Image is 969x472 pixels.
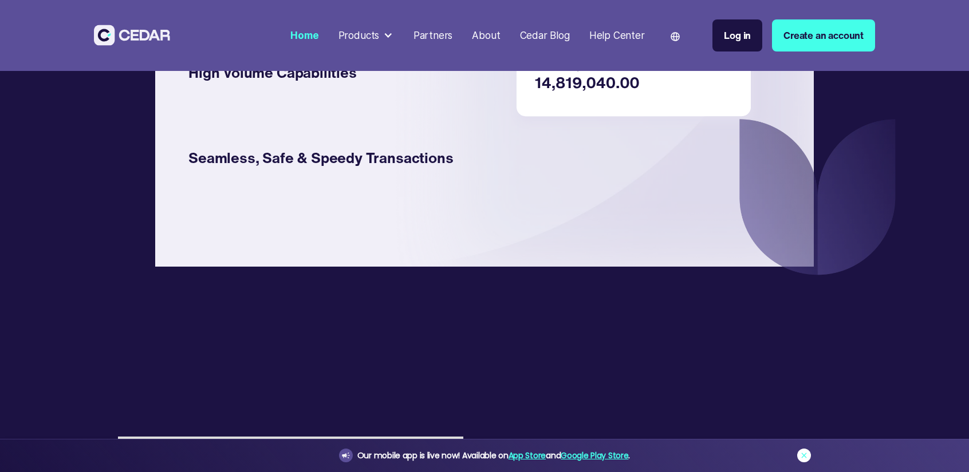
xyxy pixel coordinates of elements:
[584,22,649,49] a: Help Center
[31,66,40,76] img: tab_domain_overview_orange.svg
[772,19,875,51] a: Create an account
[515,22,574,49] a: Cedar Blog
[286,22,324,49] a: Home
[520,28,570,43] div: Cedar Blog
[671,32,680,41] img: world icon
[467,22,505,49] a: About
[333,23,399,48] div: Products
[127,68,193,75] div: Keywords by Traffic
[724,28,751,43] div: Log in
[18,30,27,39] img: website_grey.svg
[30,30,126,39] div: Domain: [DOMAIN_NAME]
[357,449,630,463] div: Our mobile app is live now! Available on and .
[32,18,56,27] div: v 4.0.25
[712,19,762,51] a: Log in
[290,28,318,43] div: Home
[44,68,103,75] div: Domain Overview
[408,22,458,49] a: Partners
[561,450,628,461] a: Google Play Store
[188,147,470,169] div: Seamless, Safe & Speedy Transactions
[472,28,500,43] div: About
[338,28,380,43] div: Products
[188,62,470,84] div: High Volume Capabilities
[509,450,546,461] a: App Store
[413,28,453,43] div: Partners
[114,66,123,76] img: tab_keywords_by_traffic_grey.svg
[18,18,27,27] img: logo_orange.svg
[341,451,350,460] img: announcement
[589,28,645,43] div: Help Center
